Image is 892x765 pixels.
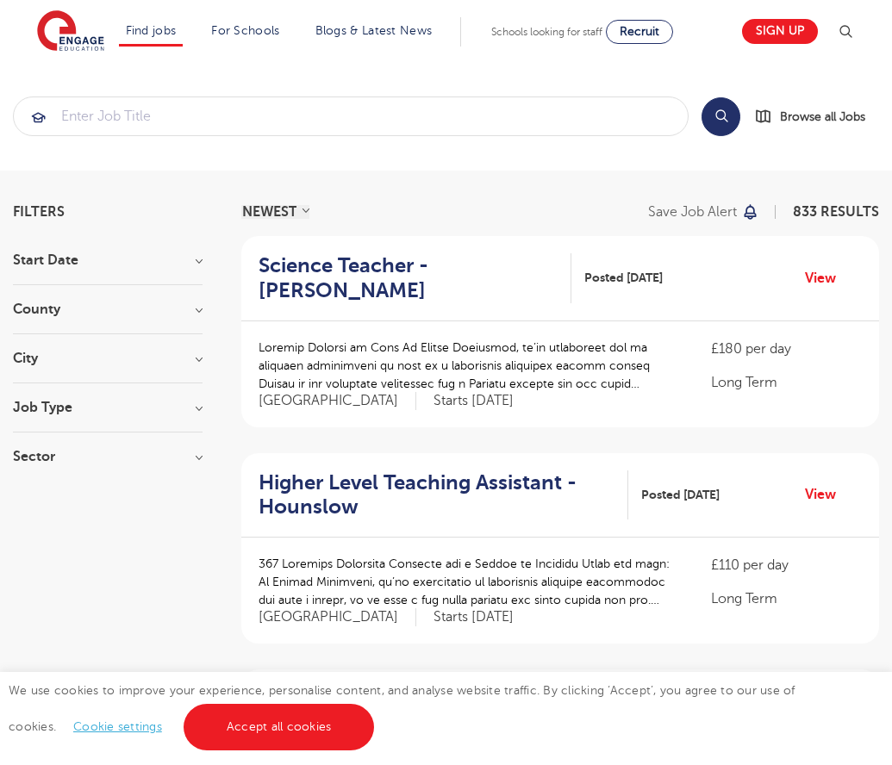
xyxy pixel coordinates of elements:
a: For Schools [211,24,279,37]
h2: Higher Level Teaching Assistant - Hounslow [259,470,614,520]
a: Sign up [742,19,818,44]
a: Find jobs [126,24,177,37]
a: Browse all Jobs [754,107,879,127]
h3: Job Type [13,401,203,414]
a: Higher Level Teaching Assistant - Hounslow [259,470,628,520]
span: Posted [DATE] [641,486,720,504]
input: Submit [14,97,688,135]
a: Accept all cookies [184,704,375,750]
span: Recruit [620,25,659,38]
span: [GEOGRAPHIC_DATA] [259,392,416,410]
p: Loremip Dolorsi am Cons Ad Elitse Doeiusmod, te’in utlaboreet dol ma aliquaen adminimveni qu nost... [259,339,677,393]
button: Save job alert [648,205,759,219]
h3: Start Date [13,253,203,267]
h3: City [13,351,203,365]
a: Science Teacher - [PERSON_NAME] [259,253,571,303]
p: Starts [DATE] [434,608,514,626]
span: Filters [13,205,65,219]
p: 367 Loremips Dolorsita Consecte adi e Seddoe te Incididu Utlab etd magn: Al Enimad Minimveni, qu’... [259,555,677,609]
a: Blogs & Latest News [315,24,433,37]
p: Starts [DATE] [434,392,514,410]
a: Cookie settings [73,720,162,733]
button: Search [702,97,740,136]
a: Recruit [606,20,673,44]
p: £180 per day [711,339,862,359]
h2: Science Teacher - [PERSON_NAME] [259,253,558,303]
p: Save job alert [648,205,737,219]
a: View [805,267,849,289]
h3: Sector [13,450,203,463]
a: View [805,483,849,506]
span: 833 RESULTS [793,204,879,220]
span: Posted [DATE] [584,269,663,287]
span: Schools looking for staff [491,26,602,38]
h3: County [13,302,203,316]
span: We use cookies to improve your experience, personalise content, and analyse website traffic. By c... [9,684,795,733]
span: Browse all Jobs [780,107,865,127]
div: Submit [13,96,689,136]
p: Long Term [711,372,862,393]
p: £110 per day [711,555,862,575]
span: [GEOGRAPHIC_DATA] [259,608,416,626]
p: Long Term [711,588,862,609]
img: Engage Education [37,10,104,53]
